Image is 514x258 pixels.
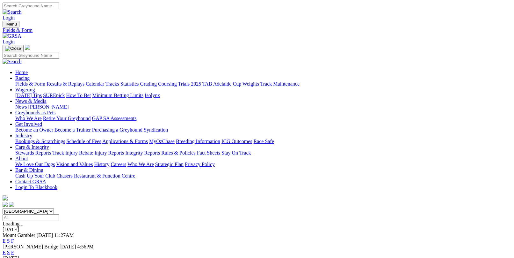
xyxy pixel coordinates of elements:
[3,238,6,244] a: E
[125,150,160,156] a: Integrity Reports
[3,15,15,20] a: Login
[15,93,42,98] a: [DATE] Tips
[43,116,91,121] a: Retire Your Greyhound
[15,104,27,110] a: News
[149,139,175,144] a: MyOzChase
[15,139,65,144] a: Bookings & Scratchings
[3,227,511,232] div: [DATE]
[3,39,15,44] a: Login
[15,127,53,133] a: Become an Owner
[15,173,55,178] a: Cash Up Your Club
[221,150,251,156] a: Stay On Track
[140,81,157,87] a: Grading
[15,127,511,133] div: Get Involved
[47,81,84,87] a: Results & Replays
[3,27,511,33] a: Fields & Form
[176,139,220,144] a: Breeding Information
[260,81,300,87] a: Track Maintenance
[92,127,142,133] a: Purchasing a Greyhound
[5,46,21,51] img: Close
[102,139,148,144] a: Applications & Forms
[25,45,30,50] img: logo-grsa-white.png
[3,195,8,201] img: logo-grsa-white.png
[43,93,65,98] a: SUREpick
[28,104,69,110] a: [PERSON_NAME]
[197,150,220,156] a: Fact Sheets
[15,87,35,92] a: Wagering
[3,59,22,64] img: Search
[145,93,160,98] a: Isolynx
[3,33,21,39] img: GRSA
[11,238,14,244] a: F
[15,104,511,110] div: News & Media
[15,116,42,121] a: Who We Are
[3,214,59,221] input: Select date
[3,232,35,238] span: Mount Gambier
[155,162,184,167] a: Strategic Plan
[11,250,14,255] a: F
[243,81,259,87] a: Weights
[3,244,58,249] span: [PERSON_NAME] Bridge
[15,139,511,144] div: Industry
[15,173,511,179] div: Bar & Dining
[185,162,215,167] a: Privacy Policy
[94,162,109,167] a: History
[120,81,139,87] a: Statistics
[86,81,104,87] a: Calendar
[60,244,76,249] span: [DATE]
[15,133,32,138] a: Industry
[3,9,22,15] img: Search
[54,232,74,238] span: 11:27AM
[3,3,59,9] input: Search
[15,110,55,115] a: Greyhounds as Pets
[56,162,93,167] a: Vision and Values
[92,116,137,121] a: GAP SA Assessments
[66,93,91,98] a: How To Bet
[94,150,124,156] a: Injury Reports
[15,116,511,121] div: Greyhounds as Pets
[15,81,511,87] div: Racing
[15,93,511,98] div: Wagering
[15,121,42,127] a: Get Involved
[15,162,511,167] div: About
[105,81,119,87] a: Tracks
[77,244,94,249] span: 4:56PM
[37,232,53,238] span: [DATE]
[221,139,252,144] a: ICG Outcomes
[253,139,274,144] a: Race Safe
[15,75,30,81] a: Racing
[52,150,93,156] a: Track Injury Rebate
[66,139,101,144] a: Schedule of Fees
[3,52,59,59] input: Search
[111,162,126,167] a: Careers
[191,81,241,87] a: 2025 TAB Adelaide Cup
[15,179,46,184] a: Contact GRSA
[161,150,196,156] a: Rules & Policies
[3,202,8,207] img: facebook.svg
[3,21,19,27] button: Toggle navigation
[158,81,177,87] a: Coursing
[3,45,24,52] button: Toggle navigation
[15,185,57,190] a: Login To Blackbook
[15,150,511,156] div: Care & Integrity
[15,162,55,167] a: We Love Our Dogs
[54,127,91,133] a: Become a Trainer
[15,70,28,75] a: Home
[15,144,49,150] a: Care & Integrity
[56,173,135,178] a: Chasers Restaurant & Function Centre
[127,162,154,167] a: Who We Are
[15,167,43,173] a: Bar & Dining
[92,93,143,98] a: Minimum Betting Limits
[15,150,51,156] a: Stewards Reports
[3,250,6,255] a: E
[9,202,14,207] img: twitter.svg
[6,22,17,27] span: Menu
[15,98,47,104] a: News & Media
[3,221,23,226] span: Loading...
[15,81,45,87] a: Fields & Form
[178,81,190,87] a: Trials
[144,127,168,133] a: Syndication
[7,238,10,244] a: S
[7,250,10,255] a: S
